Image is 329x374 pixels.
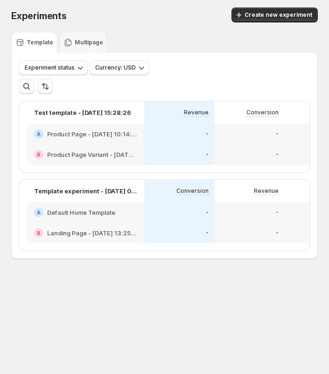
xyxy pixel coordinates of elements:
[246,109,279,116] p: Conversion
[34,186,137,196] p: Template experiment - [DATE] 08:41:47
[231,7,318,22] button: Create new experiment
[37,210,41,215] h2: A
[206,209,209,216] p: -
[19,60,88,75] button: Experiment status
[47,150,137,159] h2: Product Page Variant - [DATE] 10:14:03
[206,229,209,237] p: -
[276,130,279,138] p: -
[276,229,279,237] p: -
[206,130,209,138] p: -
[11,10,67,21] span: Experiments
[34,108,131,117] p: Test template - [DATE] 15:28:26
[47,208,115,217] h2: Default Home Template
[95,64,136,71] span: Currency: USD
[37,230,41,236] h2: B
[254,187,279,195] p: Revenue
[206,151,209,158] p: -
[47,129,137,139] h2: Product Page - [DATE] 10:14:03
[25,64,75,71] span: Experiment status
[75,39,103,46] p: Multipage
[27,39,53,46] p: Template
[176,187,209,195] p: Conversion
[276,151,279,158] p: -
[276,209,279,216] p: -
[37,152,41,157] h2: B
[47,228,137,238] h2: Landing Page - [DATE] 13:25:59
[245,11,312,19] span: Create new experiment
[184,109,209,116] p: Revenue
[37,131,41,137] h2: A
[38,79,53,94] button: Sort the results
[90,60,149,75] button: Currency: USD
